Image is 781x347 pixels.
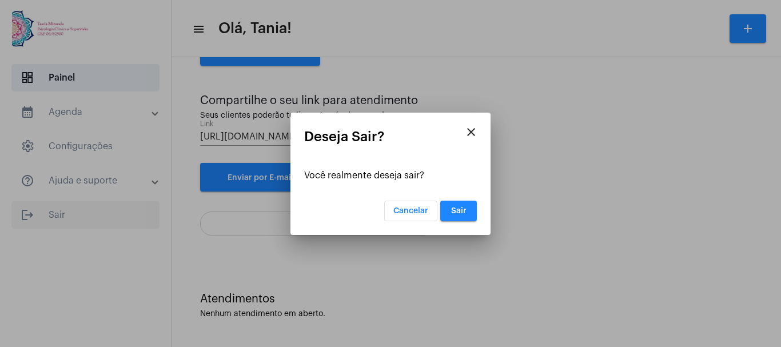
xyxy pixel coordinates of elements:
div: Você realmente deseja sair? [304,170,477,181]
button: Cancelar [384,201,437,221]
span: Sair [451,207,467,215]
button: Sair [440,201,477,221]
mat-icon: close [464,125,478,139]
span: Cancelar [393,207,428,215]
mat-card-title: Deseja Sair? [304,129,477,144]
